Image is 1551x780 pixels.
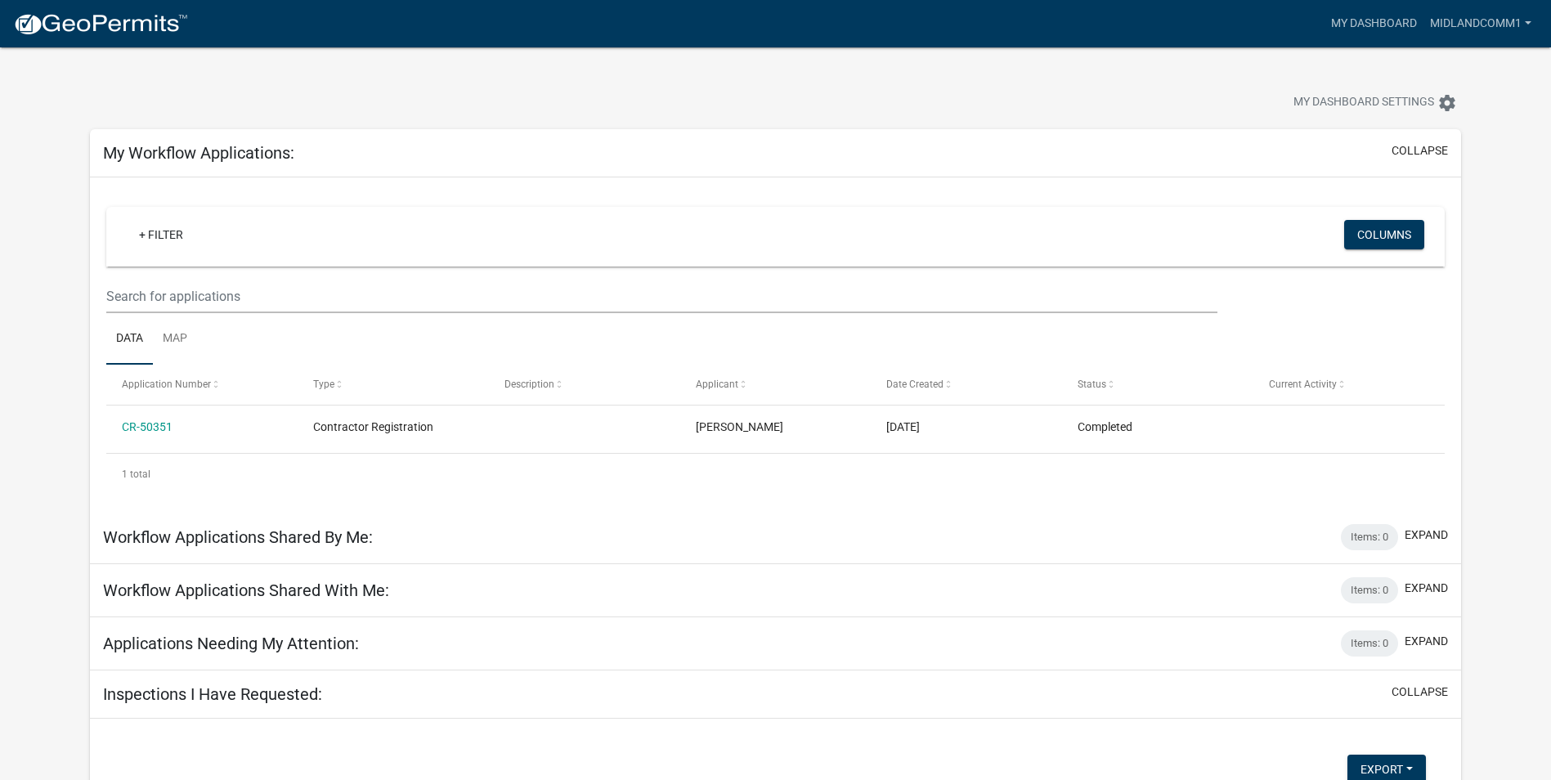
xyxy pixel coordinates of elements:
[1341,630,1398,657] div: Items: 0
[103,581,389,600] h5: Workflow Applications Shared With Me:
[153,313,197,365] a: Map
[696,420,783,433] span: Christy Putnam
[103,684,322,704] h5: Inspections I Have Requested:
[1405,633,1448,650] button: expand
[313,420,433,433] span: Contractor Registration
[122,420,173,433] a: CR-50351
[489,365,680,404] datatable-header-cell: Description
[103,143,294,163] h5: My Workflow Applications:
[1269,379,1337,390] span: Current Activity
[1344,220,1424,249] button: Columns
[103,527,373,547] h5: Workflow Applications Shared By Me:
[1078,379,1106,390] span: Status
[1392,142,1448,159] button: collapse
[871,365,1062,404] datatable-header-cell: Date Created
[679,365,871,404] datatable-header-cell: Applicant
[1341,577,1398,603] div: Items: 0
[1280,87,1470,119] button: My Dashboard Settingssettings
[1062,365,1253,404] datatable-header-cell: Status
[126,220,196,249] a: + Filter
[1325,8,1423,39] a: My Dashboard
[886,379,944,390] span: Date Created
[106,454,1445,495] div: 1 total
[886,420,920,433] span: 04/01/2025
[313,379,334,390] span: Type
[504,379,554,390] span: Description
[1253,365,1445,404] datatable-header-cell: Current Activity
[1437,93,1457,113] i: settings
[298,365,489,404] datatable-header-cell: Type
[1293,93,1434,113] span: My Dashboard Settings
[106,313,153,365] a: Data
[696,379,738,390] span: Applicant
[90,177,1461,511] div: collapse
[1423,8,1538,39] a: MidlandComm1
[106,280,1217,313] input: Search for applications
[1392,684,1448,701] button: collapse
[106,365,298,404] datatable-header-cell: Application Number
[122,379,211,390] span: Application Number
[1405,527,1448,544] button: expand
[103,634,359,653] h5: Applications Needing My Attention:
[1341,524,1398,550] div: Items: 0
[1078,420,1132,433] span: Completed
[1405,580,1448,597] button: expand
